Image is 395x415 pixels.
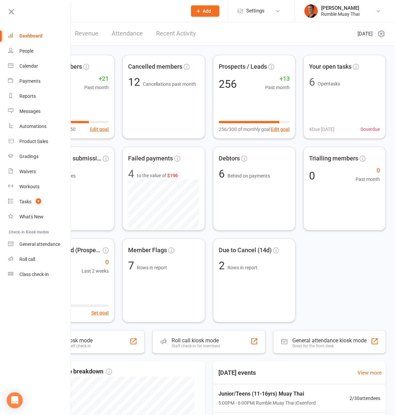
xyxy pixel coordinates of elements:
div: Great for the front desk [292,344,367,348]
a: Waivers [8,164,71,179]
div: Reports [19,93,36,99]
a: Workouts [8,179,71,194]
span: 5:00PM - 6:00PM | Rumble Muay Thai | Oxenford [218,399,316,407]
div: 6 [309,77,315,87]
a: Attendance [112,22,143,45]
div: Class kiosk mode [51,337,93,344]
span: 0 [356,166,380,176]
div: General attendance [19,241,60,247]
span: Past month [356,176,380,183]
div: Messages [19,109,40,114]
a: Product Sales [8,134,71,149]
button: Edit goal [271,126,290,133]
a: Gradings [8,149,71,164]
div: 0 [309,170,315,181]
span: +21 [84,74,109,84]
span: Behind on payments [227,173,270,179]
span: Rows in report [227,265,258,270]
a: Calendar [8,59,71,74]
span: 7 [128,259,137,272]
span: Debtors [219,154,240,163]
div: Staff check-in for members [172,344,220,348]
span: Open tasks [318,81,340,86]
a: Tasks 9 [8,194,71,209]
a: Recent Activity [156,22,196,45]
div: Automations [19,124,46,129]
img: thumb_image1722232694.png [304,4,318,18]
span: 4 Due [DATE] [309,126,334,133]
span: Cancelled members [128,62,182,72]
a: Payments [8,74,71,89]
span: 256/300 of monthly goal [219,126,270,133]
span: Junior/Teens (11-16yrs) Muay Thai [218,390,316,398]
div: Workouts [19,184,39,189]
span: 12 [128,76,143,88]
button: Edit goal [90,126,109,133]
span: Cancellations past month [143,81,196,87]
div: People [19,48,33,54]
span: [DATE] [358,30,373,38]
div: Waivers [19,169,36,174]
a: Dashboard [8,28,71,44]
span: 9 [36,198,41,204]
div: 256 [219,79,237,89]
div: Open Intercom Messenger [7,392,23,408]
a: Revenue [75,22,98,45]
span: +13 [265,74,290,84]
span: Your open tasks [309,62,352,72]
span: Last 2 weeks [82,267,109,275]
div: Dashboard [19,33,42,39]
div: Roll call kiosk mode [172,337,220,344]
button: Add [191,5,219,17]
span: $196 [167,173,178,178]
a: Automations [8,119,71,134]
a: What's New [8,209,71,224]
a: View more [358,369,382,377]
div: Members self check-in [51,344,93,348]
a: Class kiosk mode [8,267,71,282]
div: Payments [19,78,40,84]
span: Failed payments [128,154,173,163]
span: Rows in report [137,265,167,270]
span: Membership breakdown [37,367,112,376]
a: Roll call [8,252,71,267]
h3: [DATE] events [213,367,261,379]
div: What's New [19,214,43,219]
input: Search... [40,6,182,16]
span: 2 [219,259,227,272]
a: Messages [8,104,71,119]
span: Due to Cancel (14d) [219,246,272,255]
div: [PERSON_NAME] [321,5,360,11]
span: Settings [246,3,265,18]
span: Past month [84,84,109,91]
div: Tasks [19,199,31,204]
span: 0 overdue [361,126,380,133]
span: Add [203,8,211,14]
span: Member Flags [128,246,167,255]
span: Prospects / Leads [219,62,267,72]
a: Reports [8,89,71,104]
div: Product Sales [19,139,48,144]
span: 0 [82,258,109,267]
a: People [8,44,71,59]
div: Gradings [19,154,38,159]
a: General attendance kiosk mode [8,237,71,252]
div: 4 [128,168,134,179]
button: Set goal [91,309,109,317]
span: 6 [219,167,227,180]
span: Past month [265,84,290,91]
div: Calendar [19,63,38,69]
div: Rumble Muay Thai [321,11,360,17]
div: General attendance kiosk mode [292,337,367,344]
div: Class check-in [19,272,49,277]
div: Roll call [19,257,35,262]
span: 2 / 30 attendees [350,395,380,402]
span: Trialling members [309,154,358,163]
span: to the value of [137,172,178,179]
